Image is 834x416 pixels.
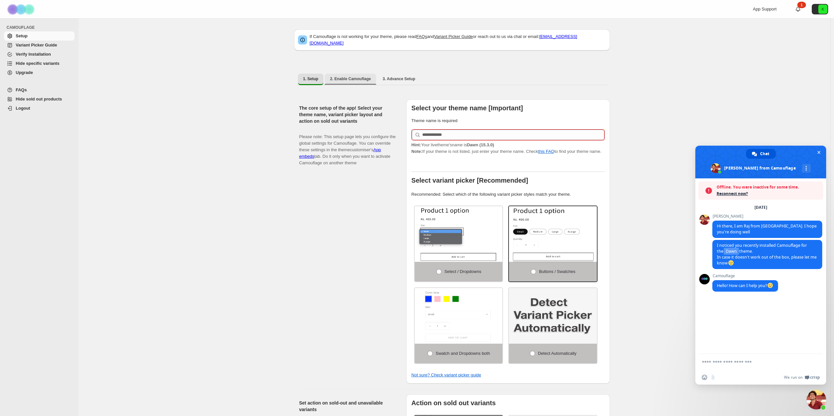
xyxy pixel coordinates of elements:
span: Reconnect now? [717,190,820,197]
p: If Camouflage is not working for your theme, please read and or reach out to us via chat or email: [310,33,606,46]
span: Buttons / Swatches [539,269,575,274]
strong: Dawn (15.3.0) [467,142,494,147]
p: Please note: This setup page lets you configure the global settings for Camouflage. You can overr... [299,127,396,166]
img: Select / Dropdowns [415,206,503,262]
span: Hello! How can I help you? [717,283,773,288]
div: [DATE] [755,206,767,209]
span: Offline. You were inactive for some time. [717,184,820,190]
img: Detect Automatically [509,288,597,344]
p: If your theme is not listed, just enter your theme name. Check to find your theme name. [411,142,605,155]
a: Logout [4,104,75,113]
b: Select your theme name [Important] [411,104,523,112]
span: [PERSON_NAME] [712,214,822,219]
span: I noticed you recently installed Camouflage for the theme. In case it doesn't work out of the box... [717,243,817,266]
a: 1 [795,6,801,12]
span: Close chat [815,149,822,156]
img: Camouflage [5,0,38,18]
a: Variant Picker Guide [434,34,473,39]
span: Logout [16,106,30,111]
span: We run on [784,375,803,380]
p: Recommended: Select which of the following variant picker styles match your theme. [411,191,605,198]
h2: The core setup of the app! Select your theme name, variant picker layout and action on sold out v... [299,105,396,124]
strong: Note: [411,149,422,154]
span: Variant Picker Guide [16,43,57,47]
a: We run onCrisp [784,375,820,380]
span: CAMOUFLAGE [7,25,75,30]
span: Setup [16,33,27,38]
span: Dawn [724,248,739,255]
div: More channels [802,164,811,173]
div: 1 [797,2,806,8]
strong: Hint: [411,142,421,147]
a: Hide specific variants [4,59,75,68]
span: Camouflage [712,274,778,278]
a: Not sure? Check variant picker guide [411,372,481,377]
span: Hide specific variants [16,61,60,66]
a: FAQs [4,85,75,95]
div: Close chat [807,390,826,409]
span: Crisp [810,375,820,380]
span: Detect Automatically [538,351,577,356]
span: FAQs [16,87,27,92]
span: Your live theme's name is [411,142,494,147]
a: FAQs [416,34,427,39]
a: Variant Picker Guide [4,41,75,50]
span: Hide sold out products [16,97,62,101]
a: Upgrade [4,68,75,77]
button: Avatar with initials K [812,4,828,14]
a: Setup [4,31,75,41]
span: Verify Installation [16,52,51,57]
b: Select variant picker [Recommended] [411,177,528,184]
a: Hide sold out products [4,95,75,104]
span: 1. Setup [303,76,319,81]
div: Chat [746,149,776,159]
textarea: Compose your message... [702,359,805,365]
img: Buttons / Swatches [509,206,597,262]
span: App Support [753,7,776,11]
p: Theme name is required [411,118,605,124]
span: Avatar with initials K [818,5,827,14]
span: Chat [760,149,769,159]
img: Swatch and Dropdowns both [415,288,503,344]
span: Upgrade [16,70,33,75]
span: Insert an emoji [702,375,707,380]
span: Select / Dropdowns [444,269,481,274]
span: 3. Advance Setup [383,76,415,81]
h2: Set action on sold-out and unavailable variants [299,400,396,413]
a: this FAQ [538,149,554,154]
b: Action on sold out variants [411,399,496,407]
span: Hi there, I am Raj from [GEOGRAPHIC_DATA]. I hope you're doing well [717,223,817,235]
span: Swatch and Dropdowns both [436,351,490,356]
text: K [822,7,824,11]
a: Verify Installation [4,50,75,59]
span: 2. Enable Camouflage [330,76,371,81]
